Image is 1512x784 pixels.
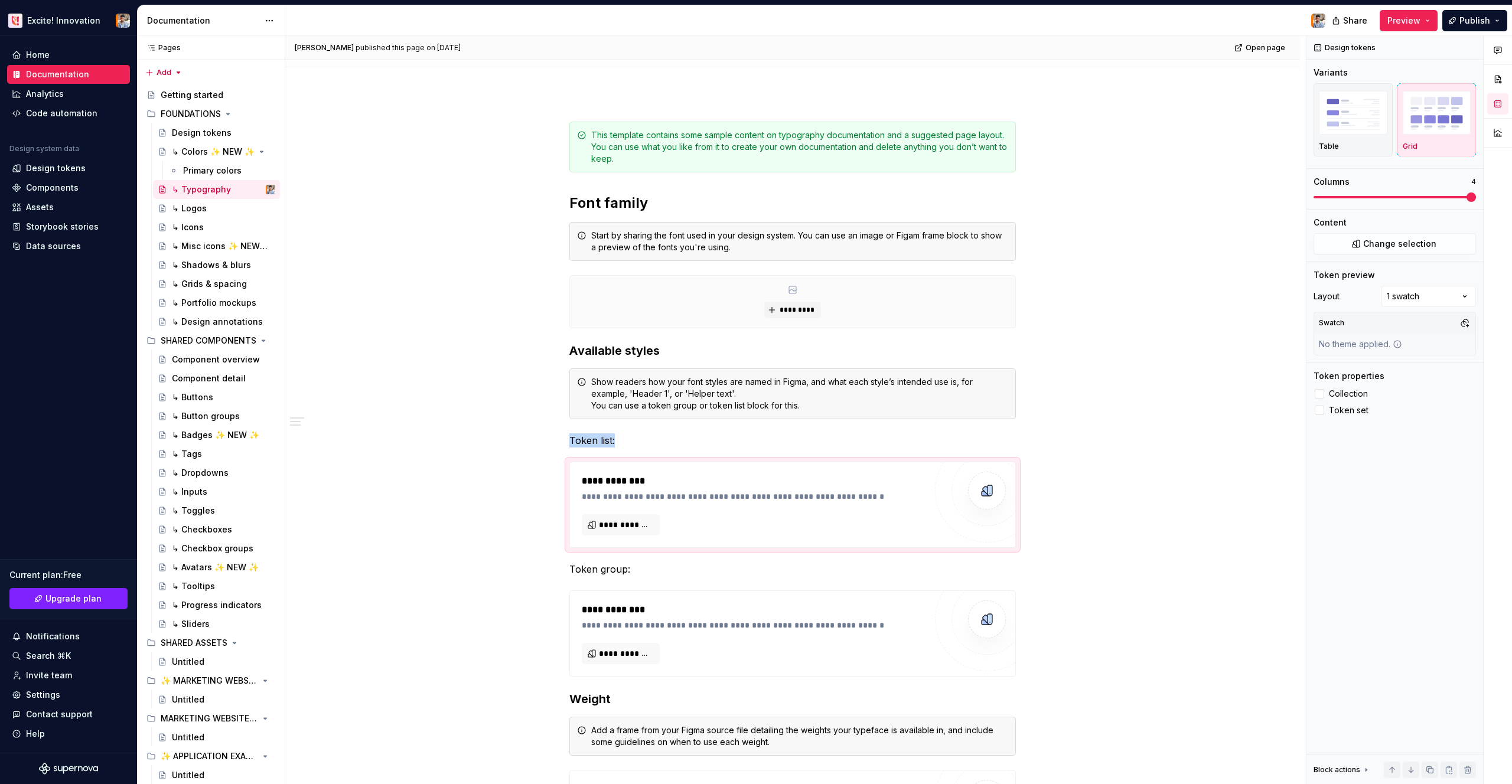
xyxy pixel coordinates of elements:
a: ↳ Avatars ✨ NEW ✨ [153,558,280,577]
img: a5fa8811-6c57-4f85-a0dd-7743daea734a.png [8,14,22,28]
div: ↳ Checkbox groups [172,543,253,554]
a: Getting started [142,86,280,104]
div: ↳ Avatars ✨ NEW ✨ [172,561,259,573]
div: ↳ Typography [172,184,231,195]
a: Component overview [153,350,280,369]
a: Assets [7,198,130,217]
div: ✨ MARKETING WEBSITE EXAMPLES [161,675,258,687]
div: ↳ Icons [172,221,204,233]
a: ↳ Toggles [153,501,280,520]
div: Start by sharing the font used in your design system. You can use an image or Figam frame block t... [591,230,1008,253]
div: ↳ Badges ✨ NEW ✨ [172,429,259,441]
div: published this page on [DATE] [356,43,461,53]
span: Open page [1246,43,1285,53]
a: Untitled [153,690,280,709]
span: Publish [1459,15,1490,27]
div: MARKETING WEBSITE COMPONENTS [161,713,258,724]
img: placeholder [1319,91,1387,134]
a: ↳ Badges ✨ NEW ✨ [153,426,280,445]
div: ↳ Portfolio mockups [172,297,256,309]
span: [PERSON_NAME] [295,43,354,53]
div: Variants [1314,67,1348,79]
div: ↳ Dropdowns [172,467,229,479]
a: ↳ Grids & spacing [153,275,280,293]
button: Notifications [7,627,130,646]
div: SHARED COMPONENTS [142,331,280,350]
button: Preview [1380,10,1438,31]
a: ↳ Icons [153,218,280,237]
div: ↳ Progress indicators [172,599,262,611]
a: ↳ Dropdowns [153,463,280,482]
span: Share [1343,15,1367,27]
h3: Available styles [569,342,1016,359]
a: Settings [7,685,130,704]
div: Documentation [26,68,89,80]
a: ↳ Checkboxes [153,520,280,539]
button: Contact support [7,705,130,724]
div: Untitled [172,769,204,781]
div: Search ⌘K [26,650,71,662]
div: Columns [1314,176,1350,188]
a: ↳ Sliders [153,615,280,633]
span: Preview [1387,15,1420,27]
button: Change selection [1314,233,1476,254]
a: Invite team [7,666,130,685]
div: FOUNDATIONS [161,108,221,120]
div: ↳ Design annotations [172,316,263,328]
p: Grid [1403,142,1417,151]
div: Notifications [26,631,80,642]
div: Pages [142,43,181,53]
button: placeholderTable [1314,83,1393,156]
p: Token list: [569,433,1016,447]
div: Block actions [1314,762,1371,778]
span: Add [157,68,171,77]
svg: Supernova Logo [39,763,98,775]
div: Token properties [1314,370,1384,382]
div: SHARED ASSETS [142,633,280,652]
div: SHARED ASSETS [161,637,227,649]
div: Component overview [172,354,260,365]
div: ↳ Sliders [172,618,210,630]
div: Layout [1314,290,1340,302]
div: This template contains some sample content on typography documentation and a suggested page layou... [591,129,1008,165]
a: ↳ Tags [153,445,280,463]
div: Components [26,182,79,194]
div: Design system data [9,144,79,153]
p: Token group: [569,562,1016,576]
img: placeholder [1403,91,1471,134]
p: Table [1319,142,1339,151]
button: Publish [1442,10,1507,31]
div: ✨ MARKETING WEBSITE EXAMPLES [142,671,280,690]
div: ↳ Colors ✨ NEW ✨ [172,146,255,158]
div: Documentation [147,15,259,27]
div: Show readers how your font styles are named in Figma, and what each style’s intended use is, for ... [591,376,1008,411]
div: ↳ Misc icons ✨ NEW ✨ [172,240,269,252]
a: ↳ Button groups [153,407,280,426]
a: Documentation [7,65,130,84]
a: Code automation [7,104,130,123]
div: Content [1314,217,1347,228]
a: Open page [1231,40,1291,56]
div: Analytics [26,88,64,100]
div: Untitled [172,656,204,668]
div: ↳ Buttons [172,391,213,403]
div: Help [26,728,45,740]
div: ↳ Toggles [172,505,215,517]
img: Paul Mbingu [116,14,130,28]
div: Design tokens [26,162,86,174]
div: Token preview [1314,269,1375,281]
img: Paul Mbingu [266,185,275,194]
a: Components [7,178,130,197]
a: ↳ Colors ✨ NEW ✨ [153,142,280,161]
div: Home [26,49,50,61]
a: ↳ Shadows & blurs [153,256,280,275]
div: Component detail [172,373,246,384]
button: placeholderGrid [1397,83,1477,156]
a: Home [7,45,130,64]
div: ↳ Shadows & blurs [172,259,251,271]
div: Storybook stories [26,221,99,233]
div: Excite! Innovation [27,15,100,27]
h2: Font family [569,194,1016,213]
a: ↳ Logos [153,199,280,218]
